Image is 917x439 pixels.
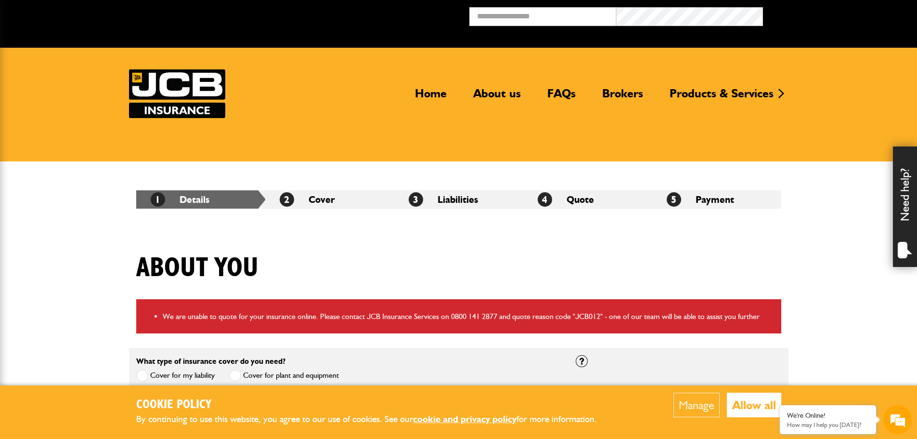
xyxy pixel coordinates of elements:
[662,86,781,108] a: Products & Services
[265,190,394,209] li: Cover
[540,86,583,108] a: FAQs
[136,252,258,284] h1: About you
[136,398,613,412] h2: Cookie Policy
[413,413,517,425] a: cookie and privacy policy
[394,190,523,209] li: Liabilities
[229,370,339,382] label: Cover for plant and equipment
[280,192,294,207] span: 2
[136,370,215,382] label: Cover for my liability
[523,190,652,209] li: Quote
[466,86,528,108] a: About us
[727,393,781,417] button: Allow all
[163,310,774,323] li: We are unable to quote for your insurance online. Please contact JCB Insurance Services on 0800 1...
[129,69,225,118] a: JCB Insurance Services
[667,192,681,207] span: 5
[136,190,265,209] li: Details
[136,412,613,427] p: By continuing to use this website, you agree to our use of cookies. See our for more information.
[787,412,869,420] div: We're Online!
[595,86,650,108] a: Brokers
[652,190,781,209] li: Payment
[129,69,225,118] img: JCB Insurance Services logo
[538,192,552,207] span: 4
[408,86,454,108] a: Home
[673,393,720,417] button: Manage
[763,7,910,22] button: Broker Login
[151,192,165,207] span: 1
[136,358,285,365] label: What type of insurance cover do you need?
[893,146,917,267] div: Need help?
[787,421,869,428] p: How may I help you today?
[409,192,423,207] span: 3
